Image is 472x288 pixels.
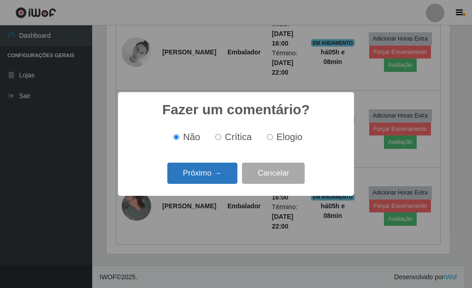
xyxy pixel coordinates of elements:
[183,132,200,142] span: Não
[173,134,179,140] input: Não
[215,134,221,140] input: Crítica
[167,163,237,184] button: Próximo →
[225,132,252,142] span: Crítica
[242,163,305,184] button: Cancelar
[267,134,273,140] input: Elogio
[277,132,302,142] span: Elogio
[162,101,310,118] h2: Fazer um comentário?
